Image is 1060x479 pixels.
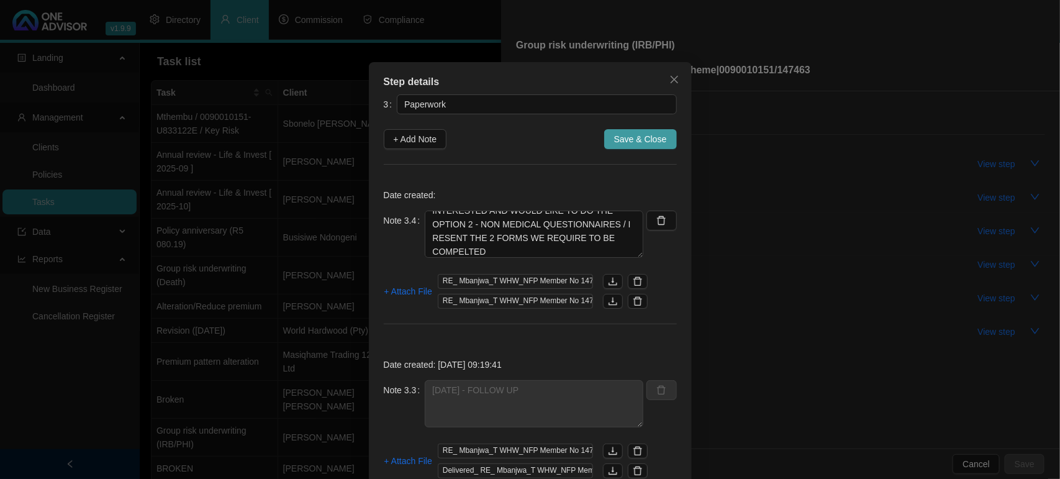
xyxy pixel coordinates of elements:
[384,75,677,89] div: Step details
[604,129,677,149] button: Save & Close
[633,466,643,476] span: delete
[664,70,684,89] button: Close
[669,75,679,84] span: close
[608,446,618,456] span: download
[438,463,593,478] span: Delivered_ RE_ Mbanjwa_T WHW_NFP Member No 147463_ Keyrisk - Underwriting Requirements _ Follow u...
[384,380,425,400] label: Note 3.3
[384,188,677,202] p: Date created:
[438,444,593,458] span: RE_ Mbanjwa_T WHW_NFP Member No 147463_ Keyrisk - Underwriting Requirements _ Follow up 2.msg
[384,211,425,230] label: Note 3.4
[384,451,433,471] button: + Attach File
[384,281,433,301] button: + Attach File
[384,358,677,372] p: Date created: [DATE] 09:19:41
[608,276,618,286] span: download
[633,446,643,456] span: delete
[608,466,618,476] span: download
[425,211,643,258] textarea: [DATE] EMPLOYEE RESPONDED - THEY ARE INTERESTED AND WOULD LIKE TO DO THE OPTION 2 - NON MEDICAL Q...
[384,129,447,149] button: + Add Note
[384,94,397,114] label: 3
[614,132,667,146] span: Save & Close
[656,216,666,226] span: delete
[384,454,432,468] span: + Attach File
[633,276,643,286] span: delete
[633,296,643,306] span: delete
[384,285,432,298] span: + Attach File
[608,296,618,306] span: download
[394,132,437,146] span: + Add Note
[438,294,593,309] span: RE_ Mbanjwa_T WHW_NFP Member No 147463_ Keyrisk - Underwriting Requirements .msg
[425,380,643,427] textarea: [DATE] - FOLLOW UP
[438,274,593,289] span: RE_ Mbanjwa_T WHW_NFP Member No 147463_ Keyrisk - Underwriting Requirements _ Follow up 2.msg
